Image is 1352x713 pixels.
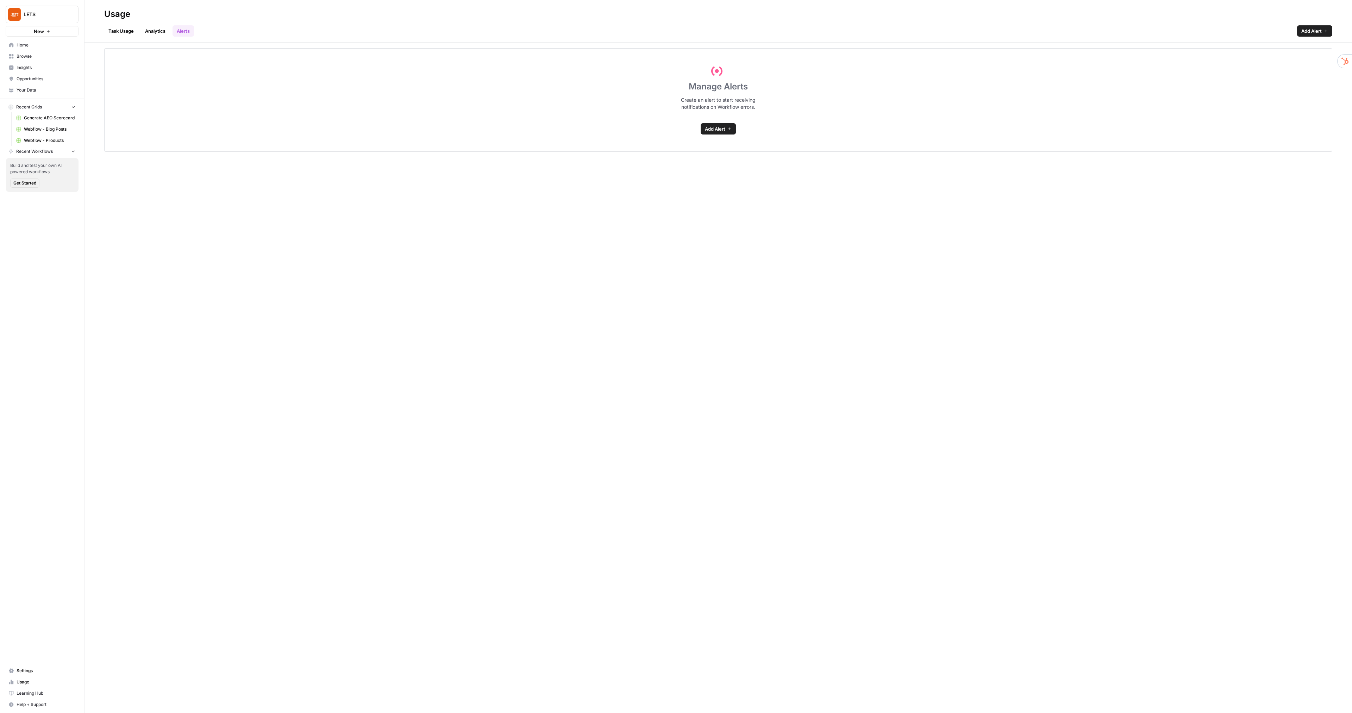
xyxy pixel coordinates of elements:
[701,123,736,135] a: Add Alert
[17,679,75,685] span: Usage
[17,76,75,82] span: Opportunities
[705,125,725,132] span: Add Alert
[17,64,75,71] span: Insights
[10,179,39,188] button: Get Started
[6,39,79,51] a: Home
[17,53,75,60] span: Browse
[8,8,21,21] img: LETS Logo
[173,25,194,37] a: Alerts
[17,87,75,93] span: Your Data
[13,180,36,186] span: Get Started
[24,115,75,121] span: Generate AEO Scorecard
[16,104,42,110] span: Recent Grids
[6,676,79,688] a: Usage
[6,146,79,157] button: Recent Workflows
[34,28,44,35] span: New
[104,8,130,20] div: Usage
[689,81,748,92] h1: Manage Alerts
[17,690,75,696] span: Learning Hub
[141,25,170,37] a: Analytics
[681,96,756,111] span: Create an alert to start receiving notifications on Workflow errors.
[104,25,138,37] a: Task Usage
[17,701,75,708] span: Help + Support
[6,699,79,710] button: Help + Support
[6,102,79,112] button: Recent Grids
[13,135,79,146] a: Webflow - Products
[6,688,79,699] a: Learning Hub
[16,148,53,155] span: Recent Workflows
[24,11,66,18] span: LETS
[13,124,79,135] a: Webflow - Blog Posts
[17,668,75,674] span: Settings
[17,42,75,48] span: Home
[6,62,79,73] a: Insights
[6,73,79,85] a: Opportunities
[24,126,75,132] span: Webflow - Blog Posts
[6,51,79,62] a: Browse
[1297,25,1332,37] a: Add Alert
[6,6,79,23] button: Workspace: LETS
[1301,27,1322,35] span: Add Alert
[6,26,79,37] button: New
[13,112,79,124] a: Generate AEO Scorecard
[10,162,74,175] span: Build and test your own AI powered workflows
[24,137,75,144] span: Webflow - Products
[6,665,79,676] a: Settings
[6,85,79,96] a: Your Data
